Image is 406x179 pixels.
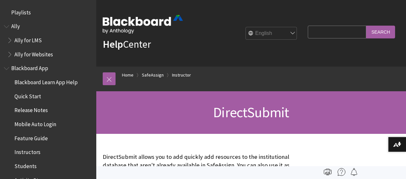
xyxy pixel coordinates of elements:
span: Ally [11,21,20,30]
a: Instructor [172,71,191,79]
a: Home [122,71,134,79]
span: Playlists [11,7,31,16]
strong: Help [103,38,123,51]
span: Ally for LMS [14,35,42,44]
nav: Book outline for Playlists [4,7,92,18]
span: Ally for Websites [14,49,53,58]
span: Release Notes [14,105,48,114]
span: Instructors [14,147,40,156]
span: Quick Start [14,91,41,100]
a: HelpCenter [103,38,151,51]
span: Blackboard Learn App Help [14,77,78,85]
a: SafeAssign [142,71,164,79]
span: Blackboard App [11,63,48,72]
nav: Book outline for Anthology Ally Help [4,21,92,60]
input: Search [366,26,395,38]
span: DirectSubmit [213,103,289,121]
span: Mobile Auto Login [14,119,56,127]
select: Site Language Selector [246,27,297,40]
span: Feature Guide [14,133,48,142]
img: Print [324,168,332,176]
img: Blackboard by Anthology [103,15,183,34]
span: Students [14,161,37,169]
img: More help [338,168,345,176]
img: Follow this page [350,168,358,176]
